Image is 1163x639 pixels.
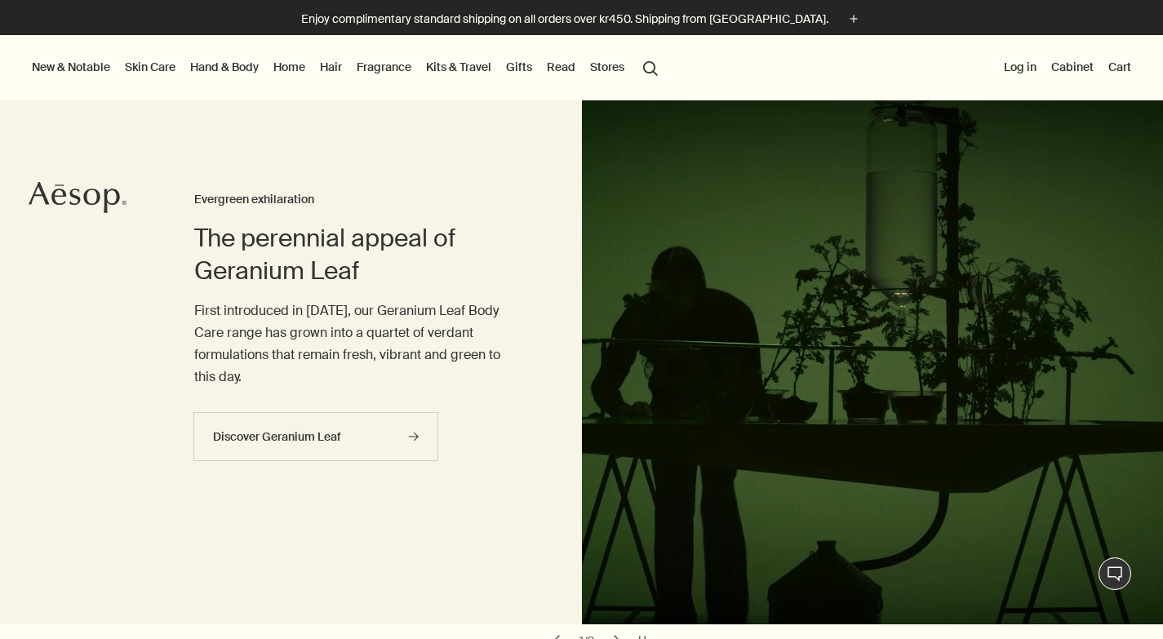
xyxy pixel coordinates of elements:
[636,51,665,82] button: Open search
[587,56,628,78] button: Stores
[1048,56,1097,78] a: Cabinet
[194,190,517,210] h3: Evergreen exhilaration
[122,56,179,78] a: Skin Care
[29,181,127,218] a: Aesop
[423,56,495,78] a: Kits & Travel
[301,10,863,29] button: Enjoy complimentary standard shipping on all orders over kr450. Shipping from [GEOGRAPHIC_DATA].
[1001,56,1040,78] button: Log in
[544,56,579,78] a: Read
[353,56,415,78] a: Fragrance
[194,300,517,388] p: First introduced in [DATE], our Geranium Leaf Body Care range has grown into a quartet of verdant...
[187,56,262,78] a: Hand & Body
[301,11,828,28] p: Enjoy complimentary standard shipping on all orders over kr450. Shipping from [GEOGRAPHIC_DATA].
[1001,35,1134,100] nav: supplementary
[194,222,517,287] h2: The perennial appeal of Geranium Leaf
[1099,557,1131,590] button: Live Assistance
[29,56,113,78] button: New & Notable
[29,181,127,214] svg: Aesop
[270,56,309,78] a: Home
[29,35,665,100] nav: primary
[503,56,535,78] a: Gifts
[317,56,345,78] a: Hair
[1105,56,1134,78] button: Cart
[193,412,438,461] a: Discover Geranium Leaf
